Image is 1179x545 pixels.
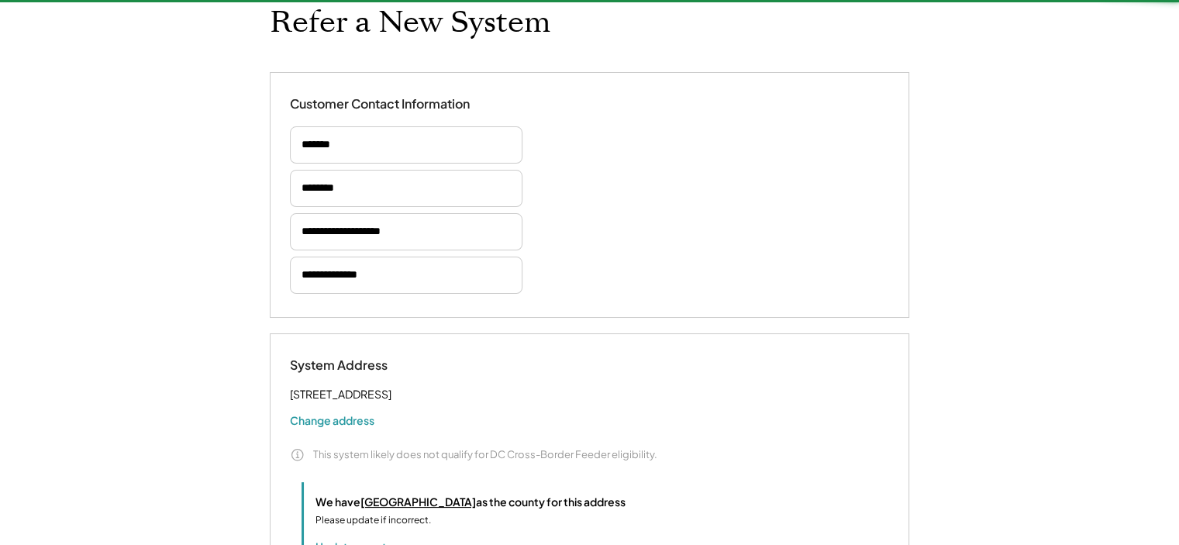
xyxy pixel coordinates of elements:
[313,447,657,461] div: This system likely does not qualify for DC Cross-Border Feeder eligibility.
[290,96,470,112] div: Customer Contact Information
[315,494,626,510] div: We have as the county for this address
[315,513,431,527] div: Please update if incorrect.
[290,412,374,428] button: Change address
[290,385,391,404] div: [STREET_ADDRESS]
[360,495,476,509] u: [GEOGRAPHIC_DATA]
[270,5,550,41] h1: Refer a New System
[290,357,445,374] div: System Address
